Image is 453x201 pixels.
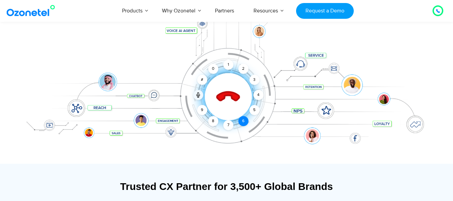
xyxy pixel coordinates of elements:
a: Request a Demo [296,3,353,19]
div: 4 [253,90,264,100]
div: 0 [208,64,218,74]
div: Trusted CX Partner for 3,500+ Global Brands [20,181,433,192]
div: 3 [249,75,259,85]
div: 8 [208,116,218,126]
div: 9 [197,105,207,115]
div: 7 [223,120,233,130]
div: 5 [249,105,259,115]
div: 6 [238,116,248,126]
div: # [197,75,207,85]
div: 1 [223,60,233,70]
div: 2 [238,64,248,74]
